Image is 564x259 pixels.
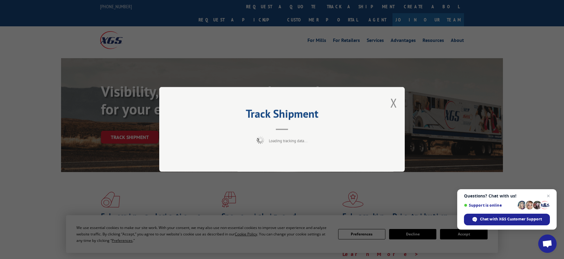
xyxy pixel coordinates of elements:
button: Close modal [390,95,397,111]
span: Close chat [545,192,552,200]
span: Support is online [464,203,516,208]
span: Chat with XGS Customer Support [480,216,542,222]
span: Loading tracking data... [269,138,307,144]
div: Open chat [538,235,557,253]
img: xgs-loading [257,137,264,144]
div: Chat with XGS Customer Support [464,214,550,225]
span: Questions? Chat with us! [464,193,550,198]
h2: Track Shipment [190,109,374,121]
